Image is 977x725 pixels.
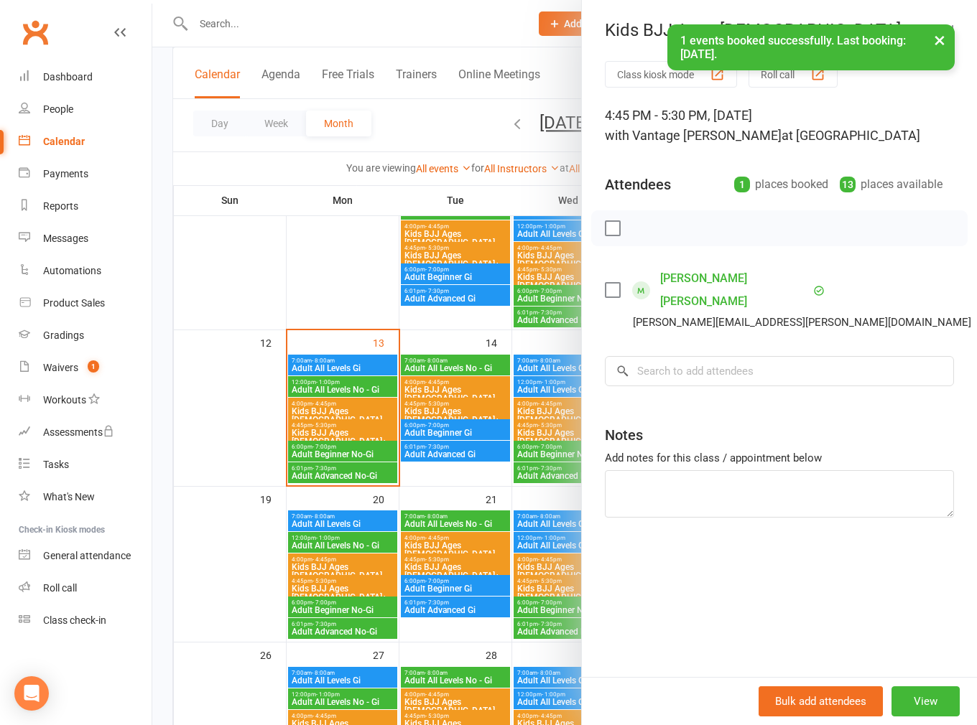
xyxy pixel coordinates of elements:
[43,459,69,470] div: Tasks
[43,168,88,179] div: Payments
[19,287,152,319] a: Product Sales
[43,362,78,373] div: Waivers
[14,676,49,711] div: Open Intercom Messenger
[605,449,954,467] div: Add notes for this class / appointment below
[43,582,77,594] div: Roll call
[605,356,954,386] input: Search to add attendees
[43,136,85,147] div: Calendar
[667,24,955,70] div: 1 events booked successfully. Last booking: [DATE].
[19,93,152,126] a: People
[88,360,99,373] span: 1
[605,128,782,143] span: with Vantage [PERSON_NAME]
[927,24,953,55] button: ×
[19,384,152,416] a: Workouts
[734,177,750,192] div: 1
[19,352,152,384] a: Waivers 1
[19,416,152,449] a: Assessments
[43,297,105,309] div: Product Sales
[19,540,152,572] a: General attendance kiosk mode
[43,71,93,83] div: Dashboard
[582,20,977,40] div: Kids BJJ Ages [DEMOGRAPHIC_DATA]+
[17,14,53,50] a: Clubworx
[43,200,78,212] div: Reports
[19,604,152,637] a: Class kiosk mode
[43,426,114,438] div: Assessments
[19,190,152,223] a: Reports
[43,491,95,502] div: What's New
[19,223,152,255] a: Messages
[605,174,671,195] div: Attendees
[19,572,152,604] a: Roll call
[43,233,88,244] div: Messages
[43,614,106,626] div: Class check-in
[633,313,971,332] div: [PERSON_NAME][EMAIL_ADDRESS][PERSON_NAME][DOMAIN_NAME]
[19,481,152,513] a: What's New
[19,158,152,190] a: Payments
[660,267,810,313] a: [PERSON_NAME] [PERSON_NAME]
[19,126,152,158] a: Calendar
[840,174,943,195] div: places available
[892,686,960,716] button: View
[43,265,101,276] div: Automations
[734,174,828,195] div: places booked
[605,425,643,445] div: Notes
[43,394,86,406] div: Workouts
[19,255,152,287] a: Automations
[43,103,73,115] div: People
[605,106,954,146] div: 4:45 PM - 5:30 PM, [DATE]
[840,177,856,192] div: 13
[19,319,152,352] a: Gradings
[43,550,131,561] div: General attendance
[782,128,920,143] span: at [GEOGRAPHIC_DATA]
[19,61,152,93] a: Dashboard
[759,686,883,716] button: Bulk add attendees
[19,449,152,481] a: Tasks
[43,329,84,341] div: Gradings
